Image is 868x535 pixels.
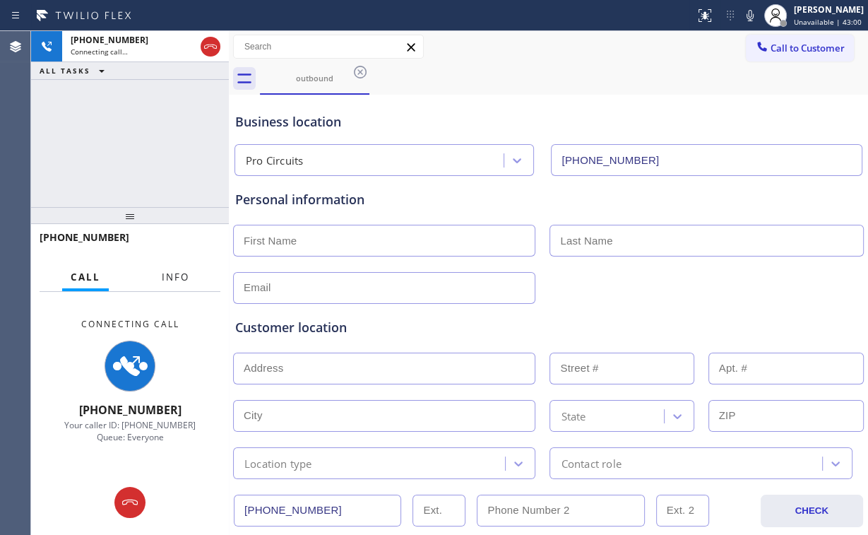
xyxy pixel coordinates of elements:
button: Call to Customer [746,35,854,61]
button: CHECK [761,495,863,527]
div: outbound [261,73,368,83]
span: Call to Customer [771,42,845,54]
input: Search [234,35,423,58]
button: Call [62,264,109,291]
button: Mute [740,6,760,25]
span: Connecting Call [81,318,179,330]
span: Your caller ID: [PHONE_NUMBER] Queue: Everyone [64,419,196,443]
input: Street # [549,353,694,384]
input: Phone Number [551,144,862,176]
input: Apt. # [708,353,864,384]
div: Customer location [235,318,862,337]
button: ALL TASKS [31,62,119,79]
div: State [561,408,585,424]
span: ALL TASKS [40,66,90,76]
input: ZIP [708,400,864,432]
span: Info [162,271,189,283]
input: Phone Number [234,495,401,527]
input: City [233,400,535,432]
div: Pro Circuits [246,153,303,169]
input: First Name [233,225,535,257]
input: Ext. [412,495,465,527]
div: Personal information [235,190,862,209]
div: [PERSON_NAME] [794,4,864,16]
input: Phone Number 2 [477,495,644,527]
input: Email [233,272,535,304]
span: Connecting call… [71,47,128,57]
div: Location type [244,455,312,471]
input: Last Name [549,225,863,257]
span: [PHONE_NUMBER] [40,230,129,244]
button: Hang up [114,487,145,518]
button: Info [153,264,198,291]
input: Address [233,353,535,384]
span: [PHONE_NUMBER] [79,402,182,418]
div: Contact role [561,455,621,471]
span: Call [71,271,100,283]
input: Ext. 2 [656,495,709,527]
span: [PHONE_NUMBER] [71,34,148,46]
div: Business location [235,112,862,131]
span: Unavailable | 43:00 [794,17,862,27]
button: Hang up [201,37,220,57]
